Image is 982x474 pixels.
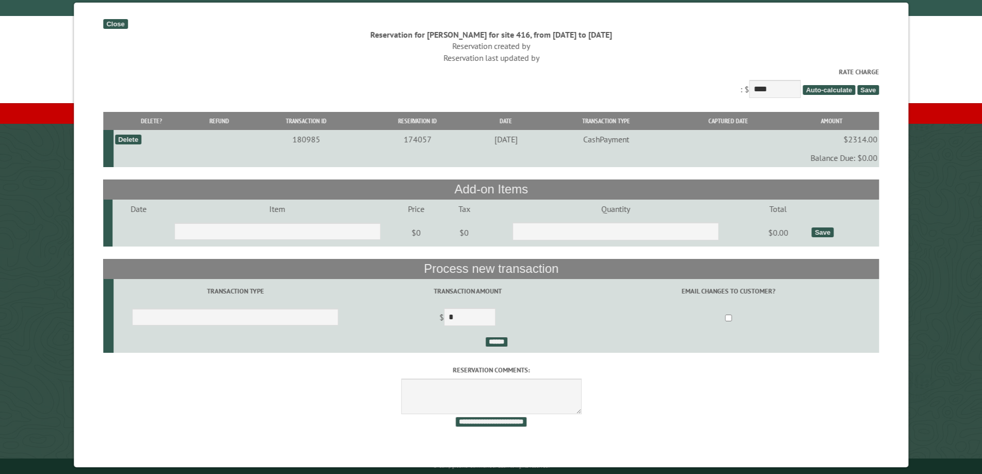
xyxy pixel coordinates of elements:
th: Date [472,112,539,130]
th: Refund [189,112,249,130]
span: Auto-calculate [803,85,855,95]
th: Transaction ID [249,112,363,130]
label: Email changes to customer? [579,286,877,296]
div: Reservation for [PERSON_NAME] for site 416, from [DATE] to [DATE] [103,29,879,40]
label: Transaction Amount [358,286,576,296]
th: Captured Date [672,112,784,130]
td: Price [389,200,443,218]
div: Save [811,227,833,237]
td: Item [165,200,389,218]
div: Delete [115,135,141,144]
div: Close [103,19,127,29]
td: $2314.00 [784,130,879,149]
label: Rate Charge [103,67,879,77]
td: Date [112,200,165,218]
div: Reservation created by [103,40,879,52]
td: [DATE] [472,130,539,149]
th: Reservation ID [363,112,472,130]
th: Amount [784,112,879,130]
td: $0.00 [746,218,810,247]
td: 174057 [363,130,472,149]
td: Tax [443,200,485,218]
td: $0 [443,218,485,247]
span: Save [857,85,879,95]
div: : $ [103,67,879,101]
td: Quantity [485,200,746,218]
td: Total [746,200,810,218]
th: Delete? [113,112,189,130]
small: © Campground Commander LLC. All rights reserved. [433,463,550,469]
td: Balance Due: $0.00 [113,149,879,167]
div: Reservation last updated by [103,52,879,63]
td: $0 [389,218,443,247]
th: Process new transaction [103,259,879,279]
td: $ [357,304,578,333]
label: Transaction Type [115,286,355,296]
th: Add-on Items [103,179,879,199]
label: Reservation comments: [103,365,879,375]
th: Transaction Type [540,112,672,130]
td: CashPayment [540,130,672,149]
td: 180985 [249,130,363,149]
